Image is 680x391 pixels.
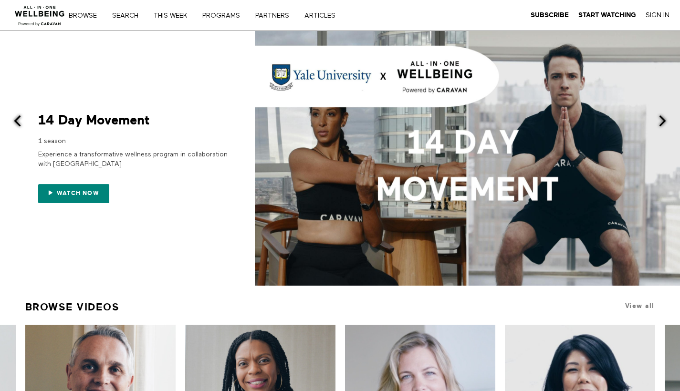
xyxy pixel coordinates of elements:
a: Subscribe [531,11,569,20]
nav: Primary [75,10,355,20]
a: Start Watching [578,11,636,20]
a: PROGRAMS [199,12,250,19]
a: PARTNERS [252,12,299,19]
a: Search [109,12,148,19]
a: Browse [65,12,107,19]
a: ARTICLES [301,12,345,19]
a: THIS WEEK [150,12,197,19]
a: Browse Videos [25,297,120,317]
strong: Start Watching [578,11,636,19]
a: View all [625,302,655,309]
a: Sign In [646,11,670,20]
strong: Subscribe [531,11,569,19]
